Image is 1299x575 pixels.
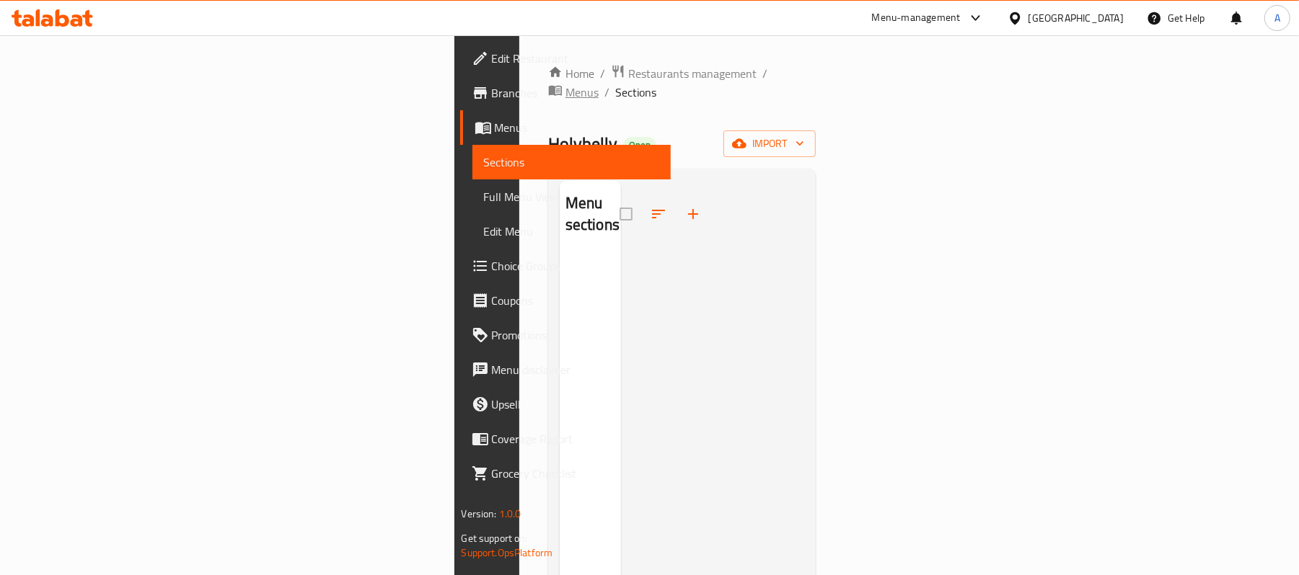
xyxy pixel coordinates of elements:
[460,76,671,110] a: Branches
[628,65,757,82] span: Restaurants management
[460,422,671,456] a: Coverage Report
[492,396,660,413] span: Upsell
[472,214,671,249] a: Edit Menu
[492,84,660,102] span: Branches
[472,179,671,214] a: Full Menu View
[462,543,553,562] a: Support.OpsPlatform
[462,529,528,548] span: Get support on:
[762,65,767,82] li: /
[492,361,660,378] span: Menu disclaimer
[460,110,671,145] a: Menus
[492,292,660,309] span: Coupons
[1274,10,1280,26] span: A
[462,504,497,523] span: Version:
[484,223,660,240] span: Edit Menu
[472,145,671,179] a: Sections
[484,188,660,205] span: Full Menu View
[460,318,671,352] a: Promotions
[460,387,671,422] a: Upsell
[492,326,660,344] span: Promotions
[1029,10,1124,26] div: [GEOGRAPHIC_DATA]
[492,257,660,275] span: Choice Groups
[460,283,671,318] a: Coupons
[492,50,660,67] span: Edit Restaurant
[492,465,660,482] span: Grocery Checklist
[548,64,816,102] nav: breadcrumb
[499,504,521,523] span: 1.0.0
[492,430,660,447] span: Coverage Report
[735,135,804,153] span: import
[723,130,816,157] button: import
[611,64,757,83] a: Restaurants management
[676,197,710,231] button: Add section
[495,119,660,136] span: Menus
[460,41,671,76] a: Edit Restaurant
[460,352,671,387] a: Menu disclaimer
[872,9,961,27] div: Menu-management
[484,153,660,171] span: Sections
[460,249,671,283] a: Choice Groups
[560,249,621,260] nav: Menu sections
[460,456,671,491] a: Grocery Checklist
